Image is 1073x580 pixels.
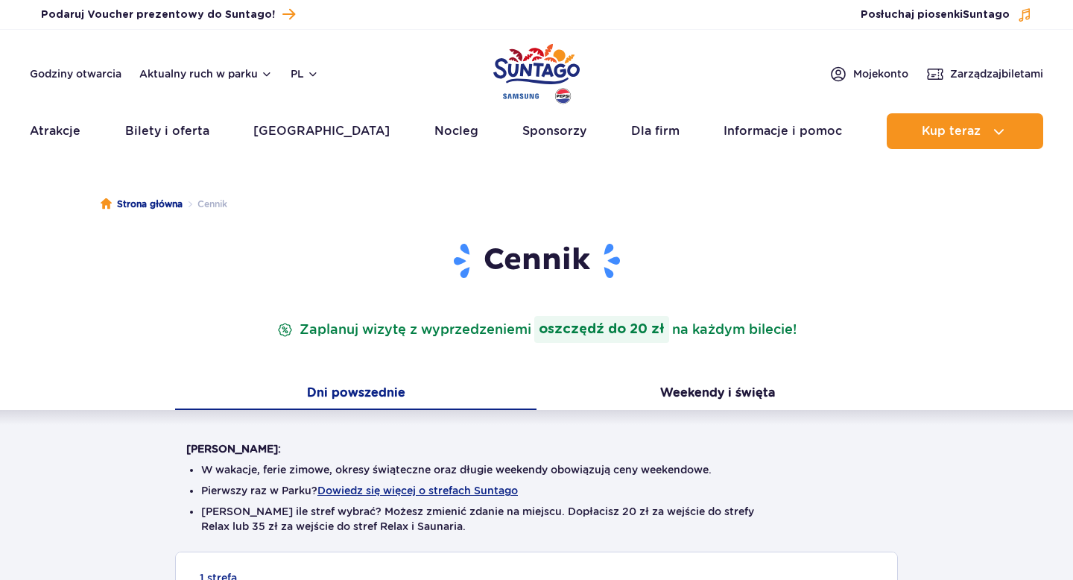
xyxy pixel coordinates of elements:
a: Godziny otwarcia [30,66,121,81]
a: Sponsorzy [522,113,586,149]
button: Dni powszednie [175,379,536,410]
a: Podaruj Voucher prezentowy do Suntago! [41,4,295,25]
button: Aktualny ruch w parku [139,68,273,80]
span: Posłuchaj piosenki [861,7,1010,22]
a: Nocleg [434,113,478,149]
span: Zarządzaj biletami [950,66,1043,81]
a: [GEOGRAPHIC_DATA] [253,113,390,149]
li: Cennik [183,197,227,212]
a: Zarządzajbiletami [926,65,1043,83]
a: Strona główna [101,197,183,212]
p: Zaplanuj wizytę z wyprzedzeniem na każdym bilecie! [274,316,800,343]
button: Dowiedz się więcej o strefach Suntago [317,485,518,497]
li: Pierwszy raz w Parku? [201,483,872,498]
span: Kup teraz [922,124,981,138]
strong: oszczędź do 20 zł [534,316,669,343]
li: [PERSON_NAME] ile stref wybrać? Możesz zmienić zdanie na miejscu. Dopłacisz 20 zł za wejście do s... [201,504,872,534]
a: Mojekonto [829,65,908,83]
h1: Cennik [186,242,887,280]
a: Dla firm [631,113,680,149]
span: Suntago [963,10,1010,20]
a: Park of Poland [493,37,580,106]
a: Informacje i pomoc [724,113,842,149]
li: W wakacje, ferie zimowe, okresy świąteczne oraz długie weekendy obowiązują ceny weekendowe. [201,462,872,477]
span: Moje konto [853,66,908,81]
button: pl [291,66,319,81]
button: Weekendy i święta [536,379,898,410]
a: Atrakcje [30,113,80,149]
span: Podaruj Voucher prezentowy do Suntago! [41,7,275,22]
strong: [PERSON_NAME]: [186,443,281,455]
button: Posłuchaj piosenkiSuntago [861,7,1032,22]
a: Bilety i oferta [125,113,209,149]
button: Kup teraz [887,113,1043,149]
